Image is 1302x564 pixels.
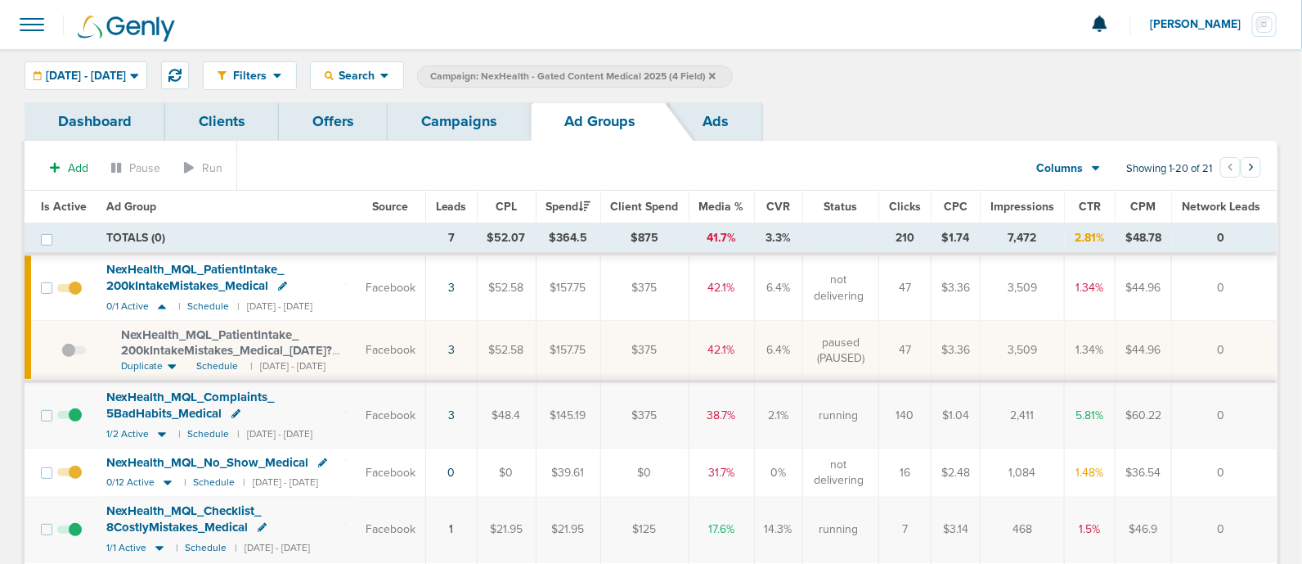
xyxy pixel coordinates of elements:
[932,449,981,498] td: $2.48
[536,497,600,562] td: $21.95
[813,272,865,304] span: not delivering
[669,102,762,141] a: Ads
[1172,497,1277,562] td: 0
[824,200,857,214] span: Status
[449,522,453,536] a: 1
[1065,381,1116,448] td: 5.81%
[1065,497,1116,562] td: 1.5%
[981,497,1065,562] td: 468
[1037,160,1084,177] span: Columns
[1065,449,1116,498] td: 1.48%
[496,200,517,214] span: CPL
[1126,162,1212,176] span: Showing 1-20 of 21
[932,223,981,255] td: $1.74
[184,476,185,489] small: |
[600,254,689,320] td: $375
[879,223,932,255] td: 210
[1172,254,1277,320] td: 0
[689,449,754,498] td: 31.7%
[981,254,1065,320] td: 3,509
[981,449,1065,498] td: 1,084
[477,449,536,498] td: $0
[356,381,426,448] td: Facebook
[600,381,689,448] td: $375
[879,321,932,381] td: 47
[689,497,754,562] td: 17.6%
[1116,254,1172,320] td: $44.96
[1172,449,1277,498] td: 0
[754,497,802,562] td: 14.3%
[766,200,790,214] span: CVR
[68,161,88,175] span: Add
[356,497,426,562] td: Facebook
[97,223,425,255] td: TOTALS (0)
[1220,160,1261,179] ul: Pagination
[334,69,380,83] span: Search
[754,449,802,498] td: 0%
[106,428,149,440] span: 1/2 Active
[46,70,126,82] span: [DATE] - [DATE]
[193,476,235,489] small: Schedule
[243,476,318,489] small: | [DATE] - [DATE]
[187,428,229,440] small: Schedule
[356,321,426,381] td: Facebook
[227,69,273,83] span: Filters
[754,254,802,320] td: 6.4%
[178,428,179,440] small: |
[819,408,858,424] span: running
[477,381,536,448] td: $48.4
[196,359,238,373] span: Schedule
[879,449,932,498] td: 16
[477,223,536,255] td: $52.07
[106,476,155,489] span: 0/12 Active
[447,466,455,480] a: 0
[477,497,536,562] td: $21.95
[356,449,426,498] td: Facebook
[932,321,981,381] td: $3.36
[279,102,388,141] a: Offers
[600,449,689,498] td: $0
[1079,200,1101,214] span: CTR
[106,503,261,535] span: NexHealth_ MQL_ Checklist_ 8CostlyMistakes_ Medical
[1065,223,1116,255] td: 2.81%
[121,327,332,374] span: NexHealth_ MQL_ PatientIntake_ 200kIntakeMistakes_ Medical_ [DATE]?id=183&cmp_ id=9658082
[1116,321,1172,381] td: $44.96
[106,200,156,214] span: Ad Group
[802,321,879,381] td: paused (PAUSED)
[546,200,590,214] span: Spend
[990,200,1054,214] span: Impressions
[1131,200,1156,214] span: CPM
[536,449,600,498] td: $39.61
[932,254,981,320] td: $3.36
[699,200,744,214] span: Media %
[600,223,689,255] td: $875
[536,321,600,381] td: $157.75
[536,254,600,320] td: $157.75
[477,321,536,381] td: $52.58
[981,223,1065,255] td: 7,472
[237,428,312,440] small: | [DATE] - [DATE]
[1116,223,1172,255] td: $48.78
[372,200,408,214] span: Source
[41,156,97,180] button: Add
[754,381,802,448] td: 2.1%
[600,321,689,381] td: $375
[536,381,600,448] td: $145.19
[250,359,325,373] small: | [DATE] - [DATE]
[235,542,310,554] small: | [DATE] - [DATE]
[944,200,968,214] span: CPC
[1116,449,1172,498] td: $36.54
[121,359,163,373] span: Duplicate
[981,321,1065,381] td: 3,509
[106,542,146,554] span: 1/1 Active
[1065,321,1116,381] td: 1.34%
[611,200,679,214] span: Client Spend
[106,262,284,293] span: NexHealth_ MQL_ PatientIntake_ 200kIntakeMistakes_ Medical
[25,102,165,141] a: Dashboard
[185,542,227,554] small: Schedule
[388,102,531,141] a: Campaigns
[178,300,179,313] small: |
[981,381,1065,448] td: 2,411
[448,343,455,357] a: 3
[819,521,858,538] span: running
